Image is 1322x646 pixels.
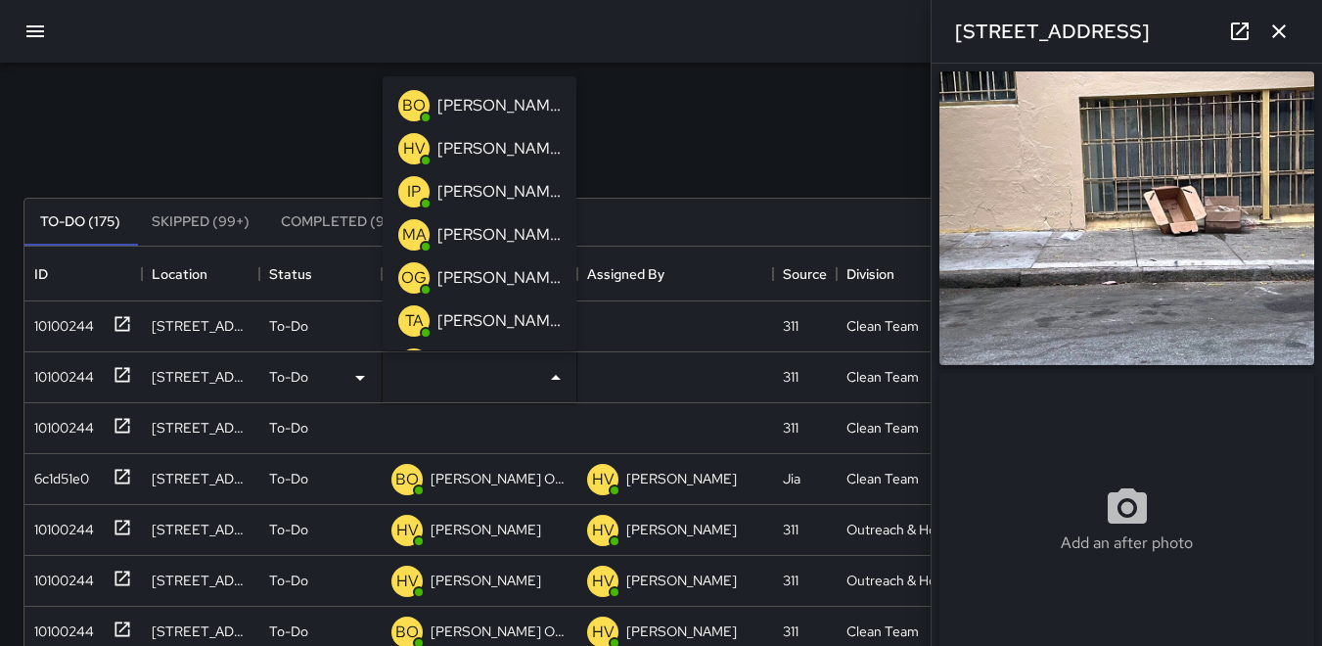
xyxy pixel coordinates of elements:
p: HV [592,468,615,491]
div: 184 6th Street [152,571,250,590]
p: HV [592,570,615,593]
div: Outreach & Hospitality [846,571,949,590]
div: 311 [783,367,798,387]
p: [PERSON_NAME] [431,571,541,590]
p: [PERSON_NAME] [437,223,561,247]
div: 417 Tehama Street [152,316,250,336]
div: Jia [783,469,800,488]
p: HV [403,137,426,161]
div: 130 8th Street [152,622,250,641]
div: ID [24,247,142,301]
div: 743a Minna Street [152,367,250,387]
div: ID [34,247,48,301]
p: [PERSON_NAME] [437,266,561,290]
p: [PERSON_NAME] [437,309,561,333]
div: 130 8th Street [152,520,250,539]
p: MA [402,223,427,247]
p: To-Do [269,469,308,488]
div: Outreach & Hospitality [846,520,949,539]
div: 934 Market Street [152,418,250,438]
div: 6c1d51e0 [26,461,89,488]
p: To-Do [269,520,308,539]
div: Assigned By [577,247,773,301]
div: Status [259,247,382,301]
p: [PERSON_NAME] [626,520,737,539]
div: 10100244 [26,512,94,539]
div: Clean Team [846,622,919,641]
div: 311 [783,520,798,539]
div: Clean Team [846,316,919,336]
div: Clean Team [846,418,919,438]
p: To-Do [269,571,308,590]
button: Skipped (99+) [136,199,265,246]
p: To-Do [269,418,308,438]
p: HV [396,519,419,542]
p: BO [395,468,419,491]
p: [PERSON_NAME] [626,571,737,590]
div: Division [837,247,959,301]
p: To-Do [269,622,308,641]
div: Assigned By [587,247,664,301]
p: TA [405,309,424,333]
div: 10100244 [26,308,94,336]
p: [PERSON_NAME] [437,180,561,204]
p: HV [396,570,419,593]
button: Completed (99+) [265,199,423,246]
div: 10100244 [26,614,94,641]
div: 311 [783,622,798,641]
p: [PERSON_NAME] [431,520,541,539]
div: 10100244 [26,359,94,387]
div: Assigned To [382,247,577,301]
p: To-Do [269,316,308,336]
div: 1449 Mission Street [152,469,250,488]
p: [PERSON_NAME] [437,137,561,161]
div: Clean Team [846,367,919,387]
p: [PERSON_NAME] Overall [431,622,568,641]
div: Status [269,247,312,301]
p: [PERSON_NAME] Overall [431,469,568,488]
p: IP [407,180,421,204]
button: Close [542,364,570,392]
div: Source [783,247,827,301]
button: To-Do (175) [24,199,136,246]
p: HV [592,621,615,644]
p: [PERSON_NAME] Overall [437,94,561,117]
p: OG [401,266,427,290]
div: Clean Team [846,469,919,488]
div: Location [152,247,207,301]
div: 10100244 [26,410,94,438]
p: [PERSON_NAME] [626,622,737,641]
div: 10100244 [26,563,94,590]
p: HV [592,519,615,542]
div: 311 [783,571,798,590]
div: Division [846,247,894,301]
div: Source [773,247,837,301]
p: BO [395,621,419,644]
div: 311 [783,316,798,336]
p: To-Do [269,367,308,387]
p: BO [402,94,426,117]
div: 311 [783,418,798,438]
div: Location [142,247,259,301]
p: [PERSON_NAME] [626,469,737,488]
